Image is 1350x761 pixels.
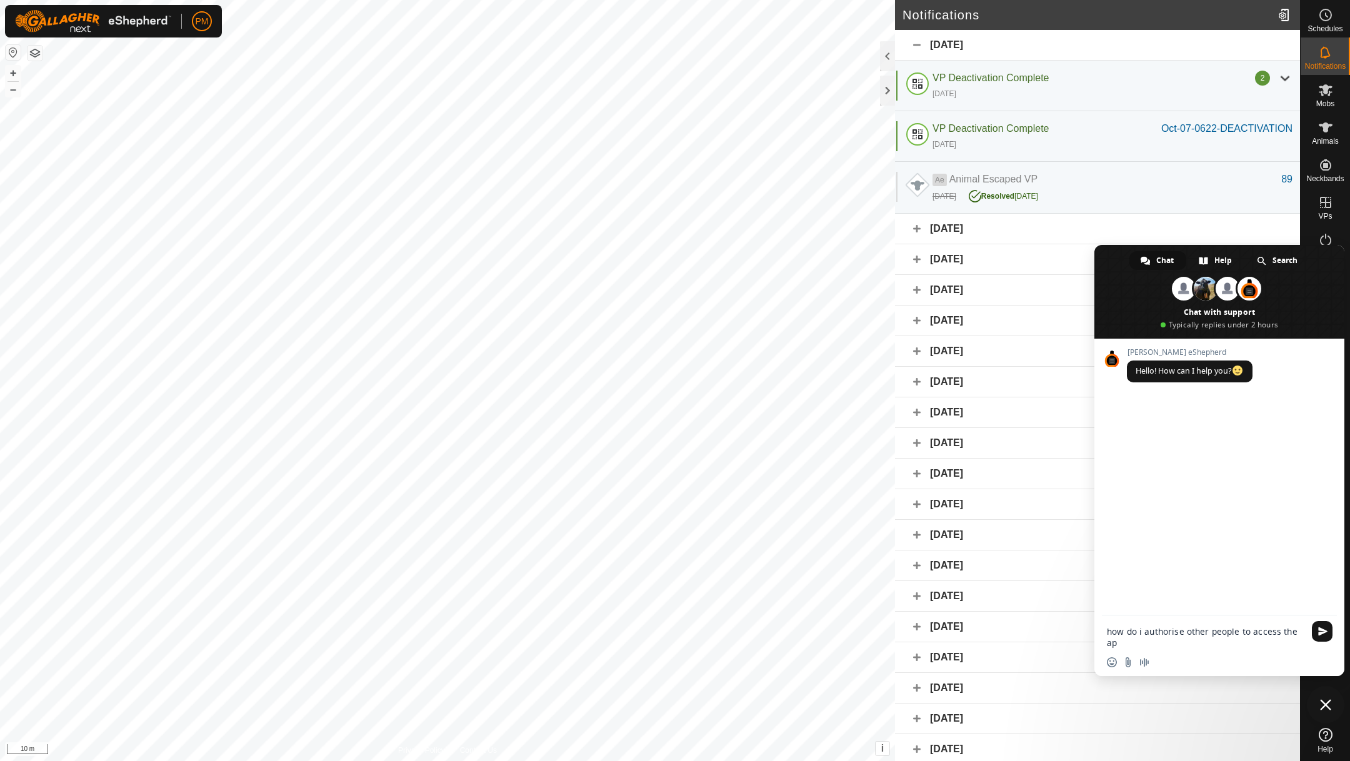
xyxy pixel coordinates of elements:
[895,642,1300,673] div: [DATE]
[196,15,209,28] span: PM
[1301,723,1350,758] a: Help
[895,673,1300,704] div: [DATE]
[1272,251,1297,270] span: Search
[1246,251,1310,270] div: Search
[895,336,1300,367] div: [DATE]
[895,397,1300,428] div: [DATE]
[1214,251,1232,270] span: Help
[1139,657,1149,667] span: Audio message
[969,187,1038,202] div: [DATE]
[1307,686,1344,724] div: Close chat
[932,174,947,186] span: Ae
[932,123,1049,134] span: VP Deactivation Complete
[27,46,42,61] button: Map Layers
[932,72,1049,83] span: VP Deactivation Complete
[895,244,1300,275] div: [DATE]
[398,745,445,756] a: Privacy Policy
[895,306,1300,336] div: [DATE]
[1123,657,1133,667] span: Send a file
[6,66,21,81] button: +
[1107,657,1117,667] span: Insert an emoji
[895,520,1300,550] div: [DATE]
[1129,251,1186,270] div: Chat
[1255,71,1270,86] div: 2
[1127,348,1252,357] span: [PERSON_NAME] eShepherd
[15,10,171,32] img: Gallagher Logo
[1136,366,1244,376] span: Hello! How can I help you?
[1306,175,1344,182] span: Neckbands
[895,612,1300,642] div: [DATE]
[895,704,1300,734] div: [DATE]
[981,192,1014,201] span: Resolved
[1312,621,1332,642] span: Send
[1317,745,1333,753] span: Help
[1281,172,1292,187] div: 89
[6,82,21,97] button: –
[6,45,21,60] button: Reset Map
[1316,100,1334,107] span: Mobs
[949,174,1037,184] span: Animal Escaped VP
[460,745,497,756] a: Contact Us
[895,367,1300,397] div: [DATE]
[902,7,1273,22] h2: Notifications
[895,581,1300,612] div: [DATE]
[895,428,1300,459] div: [DATE]
[895,489,1300,520] div: [DATE]
[1187,251,1244,270] div: Help
[895,275,1300,306] div: [DATE]
[881,743,884,754] span: i
[1307,25,1342,32] span: Schedules
[932,191,956,202] div: [DATE]
[876,742,889,755] button: i
[1318,212,1332,220] span: VPs
[1156,251,1174,270] span: Chat
[895,30,1300,61] div: [DATE]
[1305,62,1346,70] span: Notifications
[895,214,1300,244] div: [DATE]
[932,88,956,99] div: [DATE]
[895,459,1300,489] div: [DATE]
[1107,626,1304,649] textarea: Compose your message...
[1161,121,1292,136] div: Oct-07-0622-DEACTIVATION
[932,139,956,150] div: [DATE]
[895,550,1300,581] div: [DATE]
[1312,137,1339,145] span: Animals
